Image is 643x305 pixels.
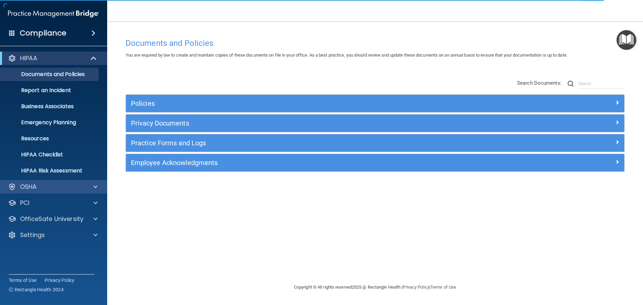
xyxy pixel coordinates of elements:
[20,199,29,207] p: PCI
[4,151,96,158] p: HIPAA Checklist
[579,79,625,89] input: Search
[9,286,64,293] span: Ⓒ Rectangle Health 2024
[45,277,75,284] a: Privacy Policy
[20,183,37,191] p: OSHA
[517,80,562,86] span: Search Documents:
[4,167,96,174] p: HIPAA Risk Assessment
[20,231,45,239] p: Settings
[20,215,83,223] p: OfficeSafe University
[403,285,429,290] a: Privacy Policy
[8,183,97,191] a: OSHA
[617,30,636,50] button: Open Resource Center
[131,100,495,107] h5: Policies
[4,71,96,78] p: Documents and Policies
[126,53,567,58] span: You are required by law to create and maintain copies of these documents on file in your office. ...
[9,277,37,284] a: Terms of Use
[8,54,97,62] a: HIPAA
[131,98,619,109] a: Policies
[131,157,619,168] a: Employee Acknowledgments
[131,118,619,129] a: Privacy Documents
[131,138,619,148] a: Practice Forms and Logs
[8,7,99,20] img: PMB logo
[126,39,625,48] h4: Documents and Policies
[430,285,456,290] a: Terms of Use
[131,159,495,166] h5: Employee Acknowledgments
[4,87,96,94] p: Report an Incident
[20,54,37,62] p: HIPAA
[131,139,495,147] h5: Practice Forms and Logs
[4,135,96,142] p: Resources
[8,231,97,239] a: Settings
[568,81,574,87] img: ic-search.3b580494.png
[20,28,66,38] h4: Compliance
[8,199,97,207] a: PCI
[4,119,96,126] p: Emergency Planning
[8,215,97,223] a: OfficeSafe University
[131,120,495,127] h5: Privacy Documents
[253,277,497,298] div: Copyright © All rights reserved 2025 @ Rectangle Health | |
[4,103,96,110] p: Business Associates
